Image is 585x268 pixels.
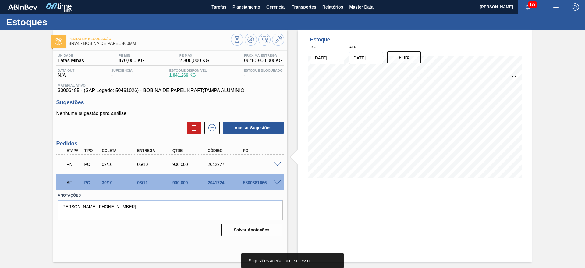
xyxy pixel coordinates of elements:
button: Atualizar Gráfico [245,34,257,46]
div: 2041724 [206,180,246,185]
span: PE MAX [179,54,210,57]
div: 06/10/2025 [136,162,175,167]
span: Material ativo [58,84,283,87]
div: 5800381666 [242,180,281,185]
div: N/A [56,69,76,78]
span: 30006485 - (SAP Legado: 50491026) - BOBINA DE PAPEL KRAFT;TAMPA ALUMINIO [58,88,283,93]
input: dd/mm/yyyy [311,52,345,64]
span: Latas Minas [58,58,84,63]
div: Estoque [310,37,330,43]
span: BRV4 - BOBINA DE PAPEL 460MM [69,41,231,46]
span: Data out [58,69,75,72]
button: Notificações [518,3,537,11]
button: Visão Geral dos Estoques [231,34,243,46]
button: Programar Estoque [258,34,271,46]
label: De [311,45,316,49]
span: Estoque Disponível [169,69,207,72]
span: 2.800,000 KG [179,58,210,63]
span: Planejamento [232,3,260,11]
p: Nenhuma sugestão para análise [56,111,284,116]
div: Entrega [136,148,175,153]
button: Filtro [387,51,421,63]
button: Aceitar Sugestões [223,122,284,134]
span: Gerencial [266,3,286,11]
span: Pedido em Negociação [69,37,231,41]
h3: Sugestões [56,99,284,106]
div: 02/10/2025 [100,162,140,167]
div: Excluir Sugestões [184,122,201,134]
label: Até [349,45,356,49]
div: Pedido em Negociação [65,158,83,171]
span: Unidade [58,54,84,57]
div: Aguardando Faturamento [65,176,83,189]
div: Código [206,148,246,153]
span: Sugestões aceitas com sucesso [249,258,310,263]
div: - [242,69,284,78]
h1: Estoques [6,19,114,26]
span: Tarefas [211,3,226,11]
span: Estoque Bloqueado [243,69,282,72]
div: 30/10/2025 [100,180,140,185]
div: Pedido de Compra [83,162,101,167]
input: dd/mm/yyyy [349,52,383,64]
span: 1.041,266 KG [169,73,207,77]
img: Logout [572,3,579,11]
div: Coleta [100,148,140,153]
div: Qtde [171,148,211,153]
div: Pedido de Compra [83,180,101,185]
p: AF [67,180,82,185]
span: 06/10 - 900,000 KG [244,58,282,63]
img: userActions [552,3,559,11]
h3: Pedidos [56,141,284,147]
span: Master Data [349,3,373,11]
div: Tipo [83,148,101,153]
div: 2042277 [206,162,246,167]
span: 470,000 KG [119,58,145,63]
img: TNhmsLtSVTkK8tSr43FrP2fwEKptu5GPRR3wAAAABJRU5ErkJggg== [8,4,37,10]
span: 133 [528,1,537,8]
span: Próxima Entrega [244,54,282,57]
span: Relatórios [322,3,343,11]
p: PN [67,162,82,167]
textarea: [PERSON_NAME] [PHONE_NUMBER] [58,200,283,220]
div: 03/11/2025 [136,180,175,185]
div: - [110,69,134,78]
div: Aceitar Sugestões [220,121,284,134]
div: 900,000 [171,162,211,167]
div: Nova sugestão [201,122,220,134]
div: Etapa [65,148,83,153]
label: Anotações [58,191,283,200]
button: Ir ao Master Data / Geral [272,34,284,46]
img: Ícone [55,38,62,45]
span: Suficiência [111,69,133,72]
span: Transportes [292,3,316,11]
span: PE MIN [119,54,145,57]
button: Salvar Anotações [221,224,282,236]
div: 900,000 [171,180,211,185]
div: PO [242,148,281,153]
